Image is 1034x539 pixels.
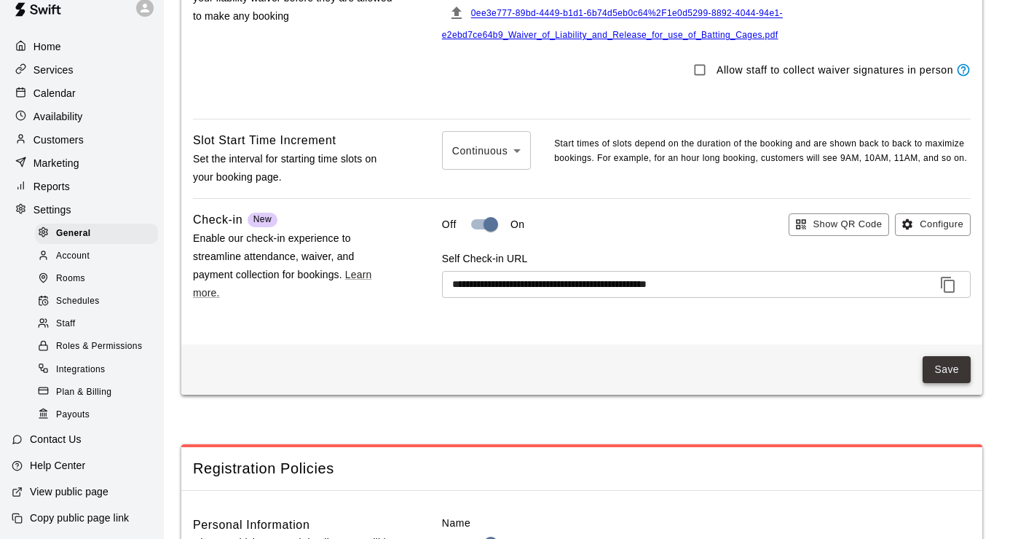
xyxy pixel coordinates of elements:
p: Help Center [30,458,85,473]
a: Availability [12,106,152,127]
p: Set the interval for starting time slots on your booking page. [193,150,395,186]
p: Marketing [33,156,79,170]
p: Services [33,63,74,77]
a: Account [35,245,164,267]
p: Customers [33,133,84,147]
a: Plan & Billing [35,381,164,404]
a: Rooms [35,268,164,291]
span: General [56,227,91,241]
button: Configure [895,213,971,236]
p: Allow staff to collect waiver signatures in person [717,63,953,78]
p: Self Check-in URL [442,251,971,266]
div: Continuous [442,131,531,170]
div: Integrations [35,360,158,380]
a: Settings [12,199,152,221]
a: Home [12,36,152,58]
div: Staff [35,314,158,334]
span: Staff [56,317,75,331]
div: General [35,224,158,244]
h6: Personal Information [193,516,309,535]
div: Schedules [35,291,158,312]
span: New [253,214,272,224]
span: Roles & Permissions [56,339,142,354]
button: Save [923,356,971,383]
p: Off [442,217,457,232]
a: General [35,222,164,245]
h6: Check-in [193,211,242,229]
div: Account [35,246,158,267]
p: Home [33,39,61,54]
a: Customers [12,129,152,151]
span: Payouts [56,408,90,422]
p: View public page [30,484,108,499]
div: Rooms [35,269,158,289]
p: Settings [33,202,71,217]
div: Plan & Billing [35,382,158,403]
label: Name [442,516,971,530]
a: Roles & Permissions [35,336,164,358]
button: Show QR Code [789,213,890,236]
div: Roles & Permissions [35,337,158,357]
p: Reports [33,179,70,194]
h6: Slot Start Time Increment [193,131,336,150]
a: Services [12,59,152,81]
p: Calendar [33,86,76,101]
span: Account [56,249,90,264]
button: Copy to clipboard [936,272,960,297]
p: Availability [33,109,83,124]
p: Copy public page link [30,511,129,525]
a: Marketing [12,152,152,174]
p: On [510,217,525,232]
span: Schedules [56,294,100,309]
a: Staff [35,313,164,336]
a: Reports [12,176,152,197]
span: Rooms [56,272,85,286]
a: Payouts [35,404,164,426]
span: Plan & Billing [56,385,111,400]
a: 0ee3e777-89bd-4449-b1d1-6b74d5eb0c64%2F1e0d5299-8892-4044-94e1-e2ebd7ce64b9_Waiver_of_Liability_a... [442,9,783,41]
div: Payouts [35,405,158,425]
a: Calendar [12,82,152,104]
span: Integrations [56,363,106,377]
p: Start times of slots depend on the duration of the booking and are shown back to back to maximize... [554,137,971,166]
a: Integrations [35,358,164,381]
svg: Staff members will be able to display waivers to customers in person (via the calendar or custome... [956,63,971,77]
p: Contact Us [30,432,82,446]
a: Schedules [35,291,164,313]
p: Enable our check-in experience to streamline attendance, waiver, and payment collection for booki... [193,229,395,303]
span: Registration Policies [193,459,971,479]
